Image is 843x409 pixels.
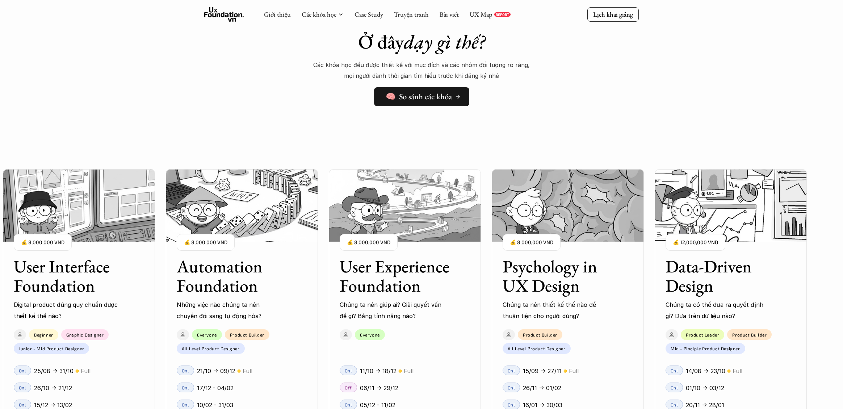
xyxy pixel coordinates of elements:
h3: Psychology in UX Design [503,257,615,295]
p: Full [243,366,252,376]
h3: Data-Driven Design [666,257,778,295]
p: Everyone [197,332,217,337]
p: Off [345,385,352,390]
p: 🟡 [75,368,79,374]
h3: Automation Foundation [177,257,289,295]
p: 🟡 [563,368,567,374]
p: Product Builder [732,332,767,337]
a: Lịch khai giảng [587,7,639,21]
p: 💰 8,000,000 VND [510,238,553,247]
p: Onl [182,402,189,407]
a: Các khóa học [302,10,336,18]
p: Chúng ta nên giúp ai? Giải quyết vấn đề gì? Bằng tính năng nào? [340,299,445,321]
p: Onl [182,385,189,390]
p: 15/09 -> 27/11 [523,366,562,376]
p: Chúng ta nên thiết kế thế nào để thuận tiện cho người dùng? [503,299,608,321]
p: Full [733,366,742,376]
p: Onl [345,368,352,373]
p: Full [404,366,414,376]
p: Graphic Designer [66,332,104,337]
p: 💰 8,000,000 VND [184,238,227,247]
p: All Level Product Designer [508,346,566,351]
p: Onl [671,368,678,373]
a: 🧠 So sánh các khóa [374,87,469,106]
p: 🟡 [237,368,241,374]
p: Onl [345,402,352,407]
p: Onl [508,385,515,390]
p: Onl [671,402,678,407]
p: Onl [508,368,515,373]
p: 💰 12,000,000 VND [673,238,718,247]
p: 💰 8,000,000 VND [347,238,390,247]
p: 26/11 -> 01/02 [523,383,561,393]
p: Everyone [360,332,380,337]
h5: 🧠 So sánh các khóa [386,92,452,101]
p: Onl [671,385,678,390]
p: Những việc nào chúng ta nên chuyển đổi sang tự động hóa? [177,299,282,321]
a: REPORT [494,12,511,17]
p: Onl [182,368,189,373]
a: Giới thiệu [264,10,291,18]
p: 11/10 -> 18/12 [360,366,397,376]
p: Full [81,366,91,376]
em: dạy gì thế? [404,29,485,54]
p: Full [569,366,579,376]
a: Bài viết [440,10,459,18]
p: 17/12 - 04/02 [197,383,234,393]
p: Các khóa học đều được thiết kế với mục đích và các nhóm đối tượng rõ ràng, mọi người dành thời gi... [313,59,530,82]
a: UX Map [470,10,492,18]
p: 06/11 -> 29/12 [360,383,398,393]
p: Product Builder [230,332,264,337]
p: 🟡 [727,368,731,374]
p: Product Builder [523,332,557,337]
p: 🟡 [398,368,402,374]
p: Product Leader [686,332,719,337]
p: Lịch khai giảng [593,10,633,18]
p: 21/10 -> 09/12 [197,366,235,376]
a: Case Study [355,10,383,18]
a: Truyện tranh [394,10,429,18]
h1: Ở đây [295,30,548,54]
p: Chúng ta có thể đưa ra quyết định gì? Dựa trên dữ liệu nào? [666,299,771,321]
p: Mid - Pinciple Product Designer [671,346,740,351]
p: 14/08 -> 23/10 [686,366,725,376]
h3: User Experience Foundation [340,257,452,295]
p: 01/10 -> 03/12 [686,383,724,393]
p: All Level Product Designer [182,346,240,351]
p: Onl [508,402,515,407]
p: REPORT [496,12,509,17]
